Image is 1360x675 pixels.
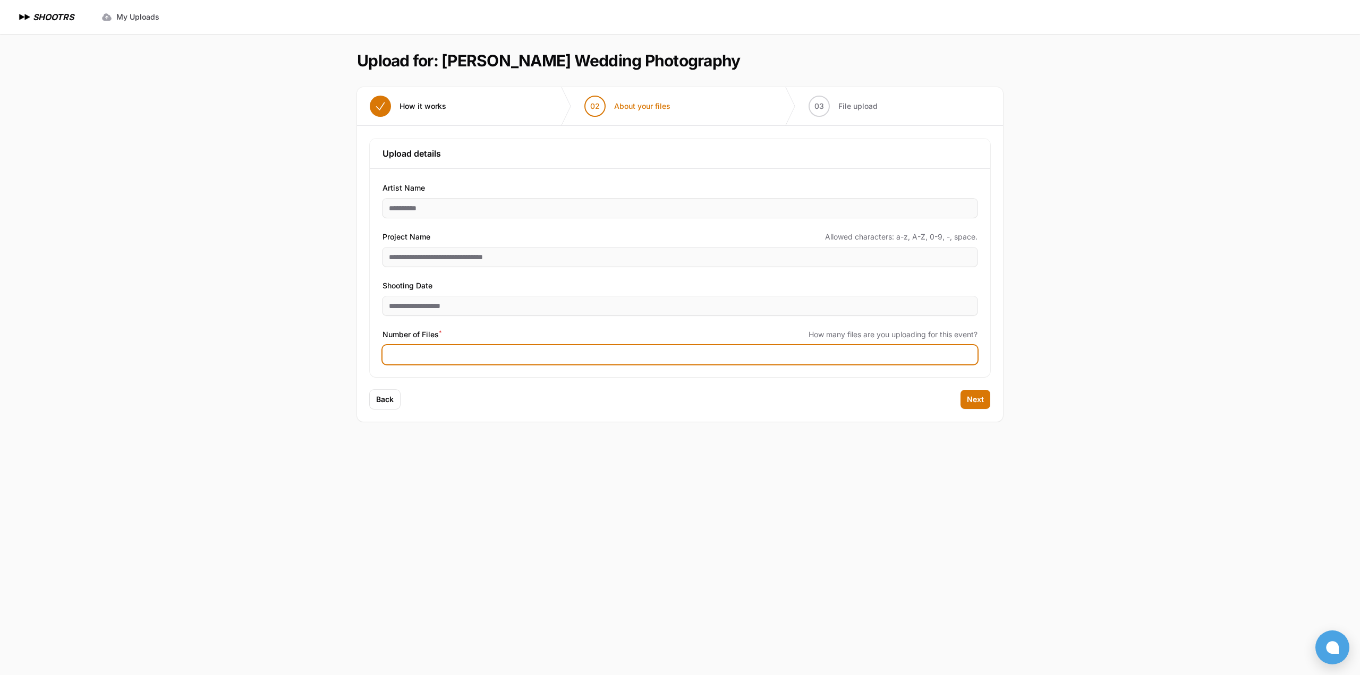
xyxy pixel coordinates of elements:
[382,147,977,160] h3: Upload details
[590,101,600,112] span: 02
[376,394,394,405] span: Back
[399,101,446,112] span: How it works
[17,11,74,23] a: SHOOTRS SHOOTRS
[614,101,670,112] span: About your files
[382,279,432,292] span: Shooting Date
[796,87,890,125] button: 03 File upload
[814,101,824,112] span: 03
[1315,630,1349,664] button: Open chat window
[357,51,740,70] h1: Upload for: [PERSON_NAME] Wedding Photography
[838,101,878,112] span: File upload
[382,230,430,243] span: Project Name
[825,232,977,242] span: Allowed characters: a-z, A-Z, 0-9, -, space.
[357,87,459,125] button: How it works
[809,329,977,340] span: How many files are you uploading for this event?
[382,328,441,341] span: Number of Files
[382,182,425,194] span: Artist Name
[967,394,984,405] span: Next
[960,390,990,409] button: Next
[116,12,159,22] span: My Uploads
[370,390,400,409] button: Back
[17,11,33,23] img: SHOOTRS
[33,11,74,23] h1: SHOOTRS
[572,87,683,125] button: 02 About your files
[95,7,166,27] a: My Uploads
